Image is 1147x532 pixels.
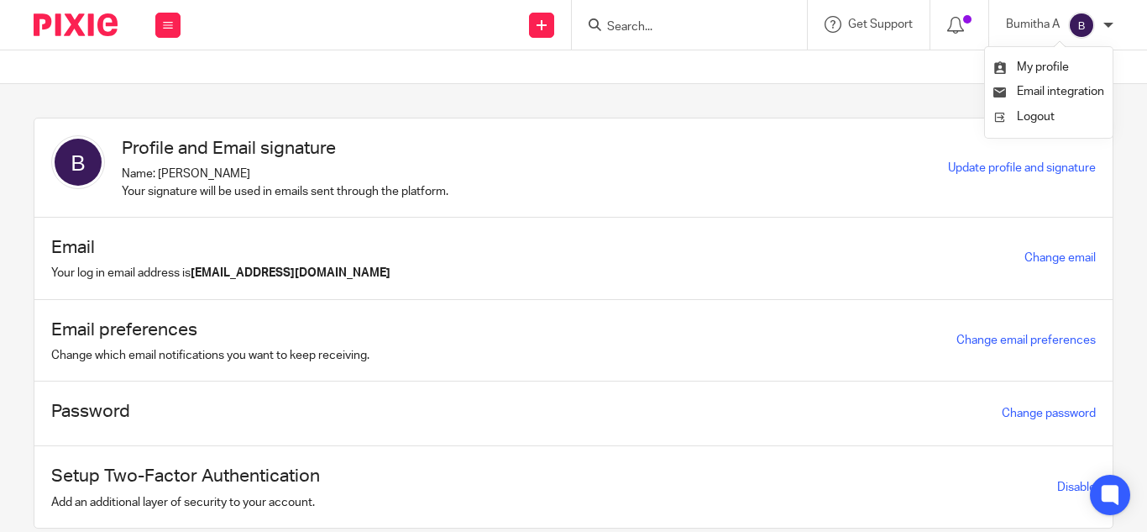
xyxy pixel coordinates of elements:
span: Logout [1017,111,1055,123]
span: Email integration [1017,86,1104,97]
h1: Setup Two-Factor Authentication [51,463,320,489]
span: My profile [1017,61,1069,73]
img: Pixie [34,13,118,36]
b: [EMAIL_ADDRESS][DOMAIN_NAME] [191,267,390,279]
h1: Password [51,398,130,424]
a: Logout [993,105,1104,129]
h1: Email preferences [51,317,369,343]
a: Email integration [993,86,1104,97]
a: My profile [993,61,1069,73]
a: Change email [1024,252,1096,264]
h1: Profile and Email signature [122,135,448,161]
p: Add an additional layer of security to your account. [51,494,320,511]
a: Update profile and signature [948,162,1096,174]
span: Get Support [848,18,913,30]
h1: Email [51,234,390,261]
img: svg%3E [1068,12,1095,39]
a: Change email preferences [956,334,1096,346]
p: Bumitha A [1006,16,1060,33]
a: Disable [1057,482,1096,493]
p: Your log in email address is [51,265,390,282]
img: svg%3E [51,135,105,189]
p: Name: [PERSON_NAME] Your signature will be used in emails sent through the platform. [122,166,448,200]
a: Change password [1002,408,1096,419]
input: Search [605,20,757,35]
p: Change which email notifications you want to keep receiving. [51,347,369,364]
